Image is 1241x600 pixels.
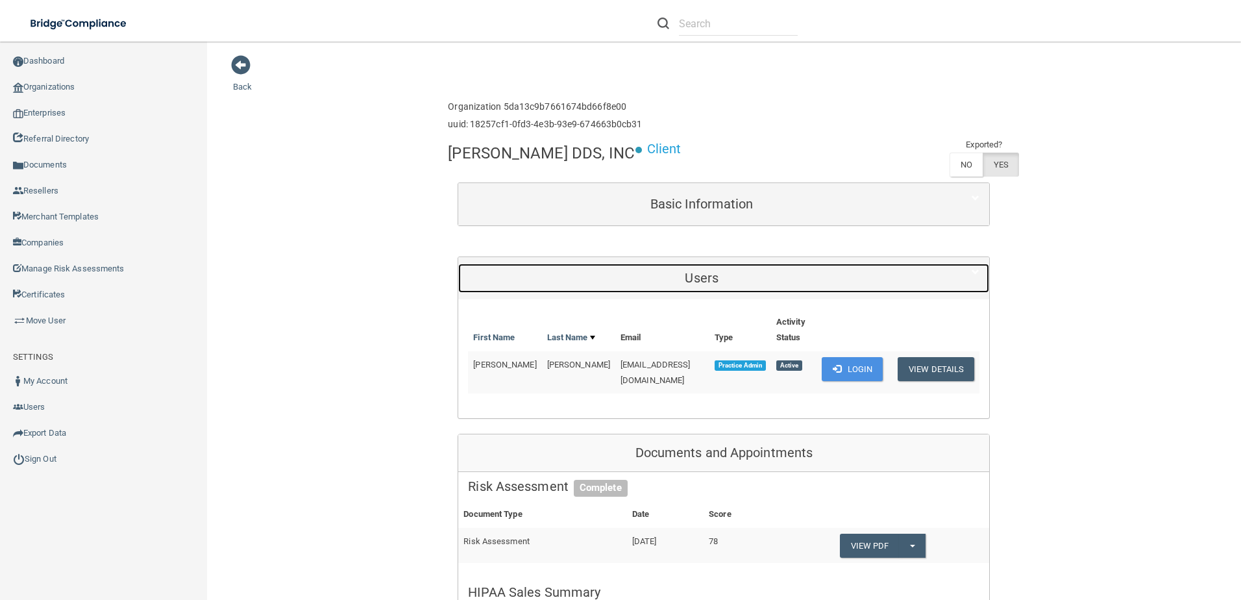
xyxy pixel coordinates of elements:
span: [PERSON_NAME] [547,360,610,369]
a: First Name [473,330,515,345]
th: Type [709,309,771,351]
th: Date [627,501,704,528]
div: Documents and Appointments [458,434,989,472]
label: SETTINGS [13,349,53,365]
a: Users [468,264,979,293]
a: Last Name [547,330,595,345]
input: Search [679,12,798,36]
label: NO [950,153,983,177]
button: Login [822,357,883,381]
img: briefcase.64adab9b.png [13,314,26,327]
td: 78 [704,528,776,563]
img: ic_dashboard_dark.d01f4a41.png [13,56,23,67]
h6: uuid: 18257cf1-0fd3-4e3b-93e9-674663b0cb31 [448,119,642,129]
iframe: Drift Widget Chat Controller [1016,508,1225,560]
img: ic-search.3b580494.png [657,18,669,29]
span: Practice Admin [715,360,766,371]
img: ic_reseller.de258add.png [13,186,23,196]
td: [DATE] [627,528,704,563]
span: Active [776,360,802,371]
img: icon-export.b9366987.png [13,428,23,438]
th: Activity Status [771,309,817,351]
a: Basic Information [468,190,979,219]
img: icon-documents.8dae5593.png [13,160,23,171]
a: View PDF [840,534,900,558]
label: YES [983,153,1019,177]
img: icon-users.e205127d.png [13,402,23,412]
span: Complete [574,480,628,497]
td: Exported? [950,137,1020,153]
img: organization-icon.f8decf85.png [13,82,23,93]
img: bridge_compliance_login_screen.278c3ca4.svg [19,10,139,37]
h5: Basic Information [468,197,935,211]
img: ic_power_dark.7ecde6b1.png [13,453,25,465]
td: Risk Assessment [458,528,626,563]
a: Back [233,66,252,92]
p: Client [647,137,682,161]
h5: HIPAA Sales Summary [468,585,979,599]
button: View Details [898,357,974,381]
img: ic_user_dark.df1a06c3.png [13,376,23,386]
span: [EMAIL_ADDRESS][DOMAIN_NAME] [620,360,691,385]
th: Email [615,309,709,351]
h5: Risk Assessment [468,479,979,494]
h5: Users [468,271,935,285]
h4: [PERSON_NAME] DDS, INC [448,145,635,162]
h6: Organization 5da13c9b7661674bd66f8e00 [448,102,642,112]
img: enterprise.0d942306.png [13,109,23,118]
th: Document Type [458,501,626,528]
th: Score [704,501,776,528]
span: [PERSON_NAME] [473,360,536,369]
